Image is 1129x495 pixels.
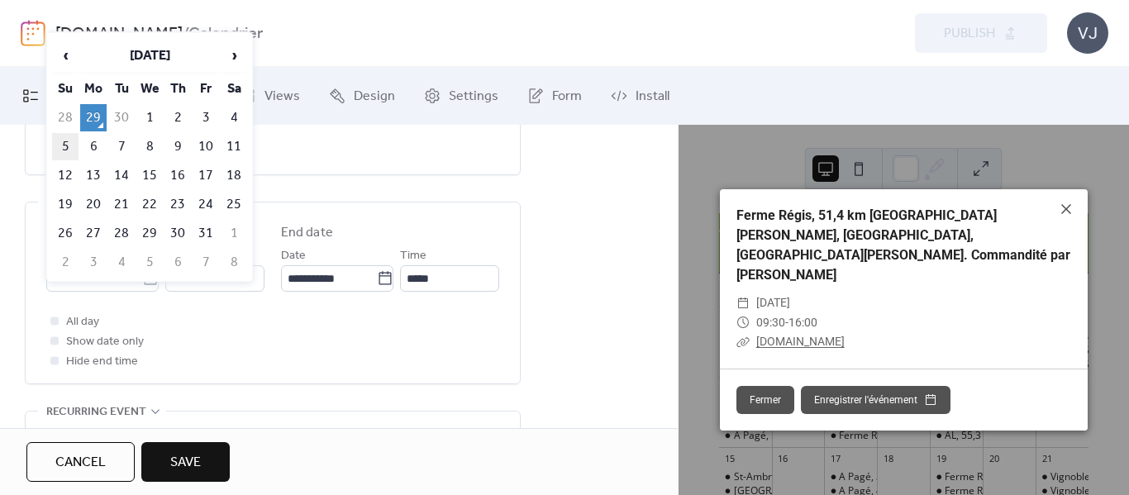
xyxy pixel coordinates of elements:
[736,332,750,352] div: ​
[108,249,135,276] td: 4
[52,220,79,247] td: 26
[785,316,788,329] span: -
[108,191,135,218] td: 21
[52,162,79,189] td: 12
[164,249,191,276] td: 6
[193,162,219,189] td: 17
[317,74,407,118] a: Design
[1067,12,1108,54] div: VJ
[164,162,191,189] td: 16
[221,75,247,102] th: Sa
[80,220,107,247] td: 27
[170,453,201,473] span: Save
[736,386,794,414] button: Fermer
[136,220,163,247] td: 29
[108,75,135,102] th: Tu
[66,352,138,372] span: Hide end time
[400,246,426,266] span: Time
[80,38,219,74] th: [DATE]
[136,162,163,189] td: 15
[52,133,79,160] td: 5
[66,332,144,352] span: Show date only
[52,249,79,276] td: 2
[136,75,163,102] th: We
[164,75,191,102] th: Th
[53,39,78,72] span: ‹
[412,74,511,118] a: Settings
[164,220,191,247] td: 30
[801,386,950,414] button: Enregistrer l'événement
[108,162,135,189] td: 14
[136,133,163,160] td: 8
[55,18,183,50] a: [DOMAIN_NAME]
[26,442,135,482] button: Cancel
[221,191,247,218] td: 25
[52,104,79,131] td: 28
[193,104,219,131] td: 3
[136,249,163,276] td: 5
[21,20,45,46] img: logo
[55,453,106,473] span: Cancel
[354,87,395,107] span: Design
[108,133,135,160] td: 7
[449,87,498,107] span: Settings
[164,191,191,218] td: 23
[108,220,135,247] td: 28
[193,191,219,218] td: 24
[736,207,1070,283] a: Ferme Régis, 51,4 km [GEOGRAPHIC_DATA][PERSON_NAME], [GEOGRAPHIC_DATA], [GEOGRAPHIC_DATA][PERSON_...
[80,133,107,160] td: 6
[188,18,263,50] b: Calendrier
[221,104,247,131] td: 4
[136,104,163,131] td: 1
[80,191,107,218] td: 20
[80,162,107,189] td: 13
[183,18,188,50] b: /
[515,74,594,118] a: Form
[80,75,107,102] th: Mo
[52,75,79,102] th: Su
[193,75,219,102] th: Fr
[552,87,582,107] span: Form
[80,104,107,131] td: 29
[222,39,246,72] span: ›
[52,191,79,218] td: 19
[264,87,300,107] span: Views
[164,104,191,131] td: 2
[164,133,191,160] td: 9
[281,223,333,243] div: End date
[736,293,750,313] div: ​
[281,246,306,266] span: Date
[80,249,107,276] td: 3
[598,74,682,118] a: Install
[756,293,790,313] span: [DATE]
[221,220,247,247] td: 1
[141,442,230,482] button: Save
[193,133,219,160] td: 10
[10,74,119,118] a: My Events
[636,87,669,107] span: Install
[227,74,312,118] a: Views
[756,316,785,329] span: 09:30
[788,316,817,329] span: 16:00
[136,191,163,218] td: 22
[221,162,247,189] td: 18
[193,249,219,276] td: 7
[221,249,247,276] td: 8
[66,312,99,332] span: All day
[221,133,247,160] td: 11
[736,313,750,333] div: ​
[108,104,135,131] td: 30
[46,402,146,422] span: Recurring event
[193,220,219,247] td: 31
[756,335,845,348] a: [DOMAIN_NAME]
